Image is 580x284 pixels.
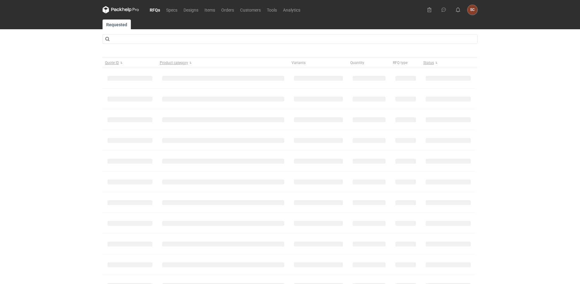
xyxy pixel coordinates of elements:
[218,6,237,13] a: Orders
[467,5,477,15] div: Sylwia Cichórz
[201,6,218,13] a: Items
[292,60,306,65] span: Variants
[160,60,188,65] span: Product category
[280,6,303,13] a: Analytics
[103,58,157,68] button: Quote ID
[237,6,264,13] a: Customers
[147,6,163,13] a: RFQs
[467,5,477,15] button: SC
[423,60,434,65] span: Status
[393,60,407,65] span: RFQ type
[350,60,364,65] span: Quantity
[264,6,280,13] a: Tools
[421,58,476,68] button: Status
[103,20,131,29] a: Requested
[105,60,119,65] span: Quote ID
[180,6,201,13] a: Designs
[157,58,289,68] button: Product category
[103,6,139,13] svg: Packhelp Pro
[163,6,180,13] a: Specs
